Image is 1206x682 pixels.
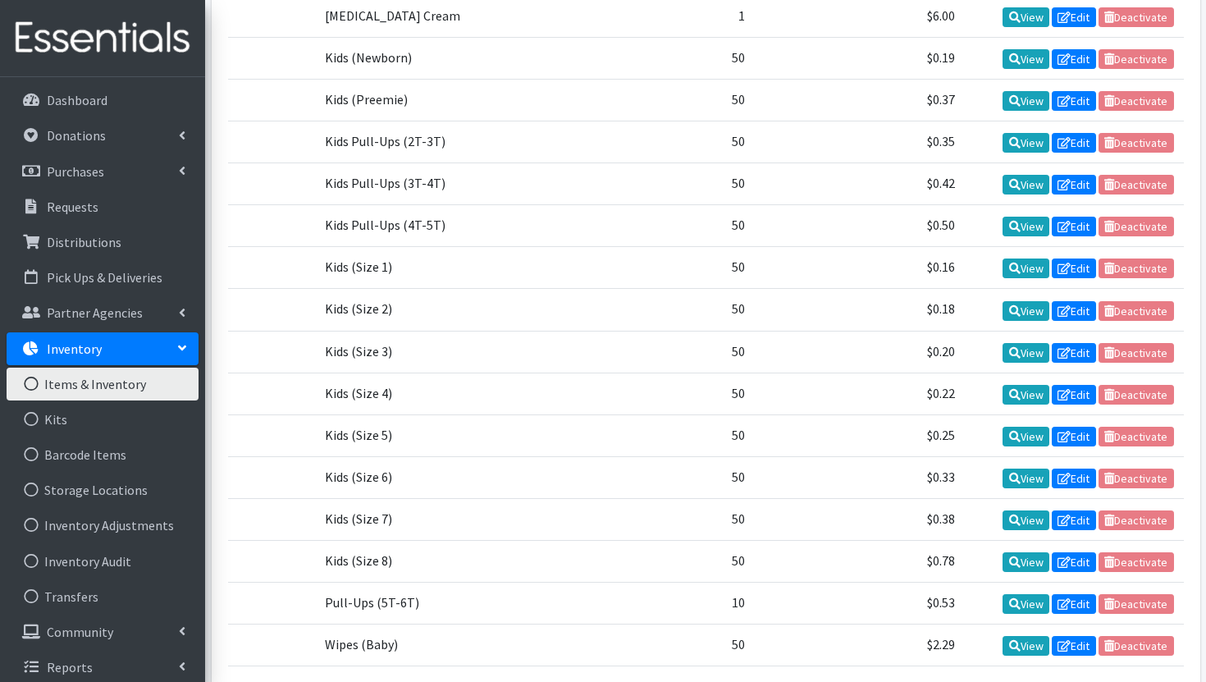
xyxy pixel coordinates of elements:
p: Donations [47,127,106,144]
a: View [1003,7,1049,27]
a: View [1003,133,1049,153]
a: Edit [1052,91,1096,111]
a: Inventory [7,332,199,365]
td: 50 [576,163,755,205]
a: Edit [1052,259,1096,278]
a: Edit [1052,7,1096,27]
td: 50 [576,247,755,289]
a: View [1003,427,1049,446]
td: 50 [576,625,755,666]
a: Inventory Adjustments [7,509,199,542]
td: 50 [576,456,755,498]
a: Requests [7,190,199,223]
td: Kids Pull-Ups (2T-3T) [315,121,492,162]
a: Edit [1052,427,1096,446]
td: $0.33 [755,456,966,498]
a: Partner Agencies [7,296,199,329]
td: 50 [576,205,755,247]
td: Kids Pull-Ups (4T-5T) [315,205,492,247]
td: $0.20 [755,331,966,373]
p: Dashboard [47,92,107,108]
a: Kits [7,403,199,436]
a: View [1003,91,1049,111]
a: Edit [1052,385,1096,405]
a: Donations [7,119,199,152]
p: Requests [47,199,98,215]
td: Kids (Size 1) [315,247,492,289]
a: View [1003,301,1049,321]
td: 50 [576,79,755,121]
td: Kids (Size 2) [315,289,492,331]
td: $0.22 [755,373,966,414]
td: $0.35 [755,121,966,162]
a: View [1003,552,1049,572]
a: Items & Inventory [7,368,199,401]
td: 10 [576,583,755,625]
a: Dashboard [7,84,199,117]
a: Edit [1052,510,1096,530]
td: Kids Pull-Ups (3T-4T) [315,163,492,205]
a: Barcode Items [7,438,199,471]
p: Reports [47,659,93,675]
a: Edit [1052,594,1096,614]
td: Pull-Ups (5T-6T) [315,583,492,625]
p: Distributions [47,234,121,250]
td: Kids (Size 5) [315,414,492,456]
td: Kids (Size 4) [315,373,492,414]
td: $0.38 [755,498,966,540]
a: Edit [1052,301,1096,321]
a: Edit [1052,636,1096,656]
a: Community [7,616,199,648]
a: View [1003,510,1049,530]
a: View [1003,385,1049,405]
td: 50 [576,373,755,414]
td: 50 [576,37,755,79]
p: Purchases [47,163,104,180]
p: Inventory [47,341,102,357]
td: Kids (Size 6) [315,456,492,498]
td: 50 [576,289,755,331]
td: 50 [576,121,755,162]
a: View [1003,259,1049,278]
a: Edit [1052,49,1096,69]
td: $2.29 [755,625,966,666]
td: 50 [576,498,755,540]
td: Kids (Size 3) [315,331,492,373]
a: Transfers [7,580,199,613]
a: Edit [1052,133,1096,153]
td: 50 [576,331,755,373]
a: View [1003,636,1049,656]
a: Storage Locations [7,474,199,506]
td: Wipes (Baby) [315,625,492,666]
a: Purchases [7,155,199,188]
a: Inventory Audit [7,545,199,578]
td: $0.16 [755,247,966,289]
td: $0.37 [755,79,966,121]
a: Distributions [7,226,199,259]
a: Pick Ups & Deliveries [7,261,199,294]
td: $0.53 [755,583,966,625]
td: Kids (Preemie) [315,79,492,121]
a: View [1003,594,1049,614]
td: $0.42 [755,163,966,205]
a: Edit [1052,552,1096,572]
td: $0.18 [755,289,966,331]
td: Kids (Newborn) [315,37,492,79]
a: View [1003,49,1049,69]
td: $0.25 [755,414,966,456]
a: Edit [1052,217,1096,236]
p: Partner Agencies [47,304,143,321]
td: $0.78 [755,541,966,583]
td: $0.50 [755,205,966,247]
td: 50 [576,414,755,456]
td: $0.19 [755,37,966,79]
p: Pick Ups & Deliveries [47,269,162,286]
a: View [1003,469,1049,488]
td: 50 [576,541,755,583]
img: HumanEssentials [7,11,199,66]
a: View [1003,175,1049,195]
p: Community [47,624,113,640]
a: Edit [1052,469,1096,488]
a: View [1003,217,1049,236]
a: Edit [1052,343,1096,363]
